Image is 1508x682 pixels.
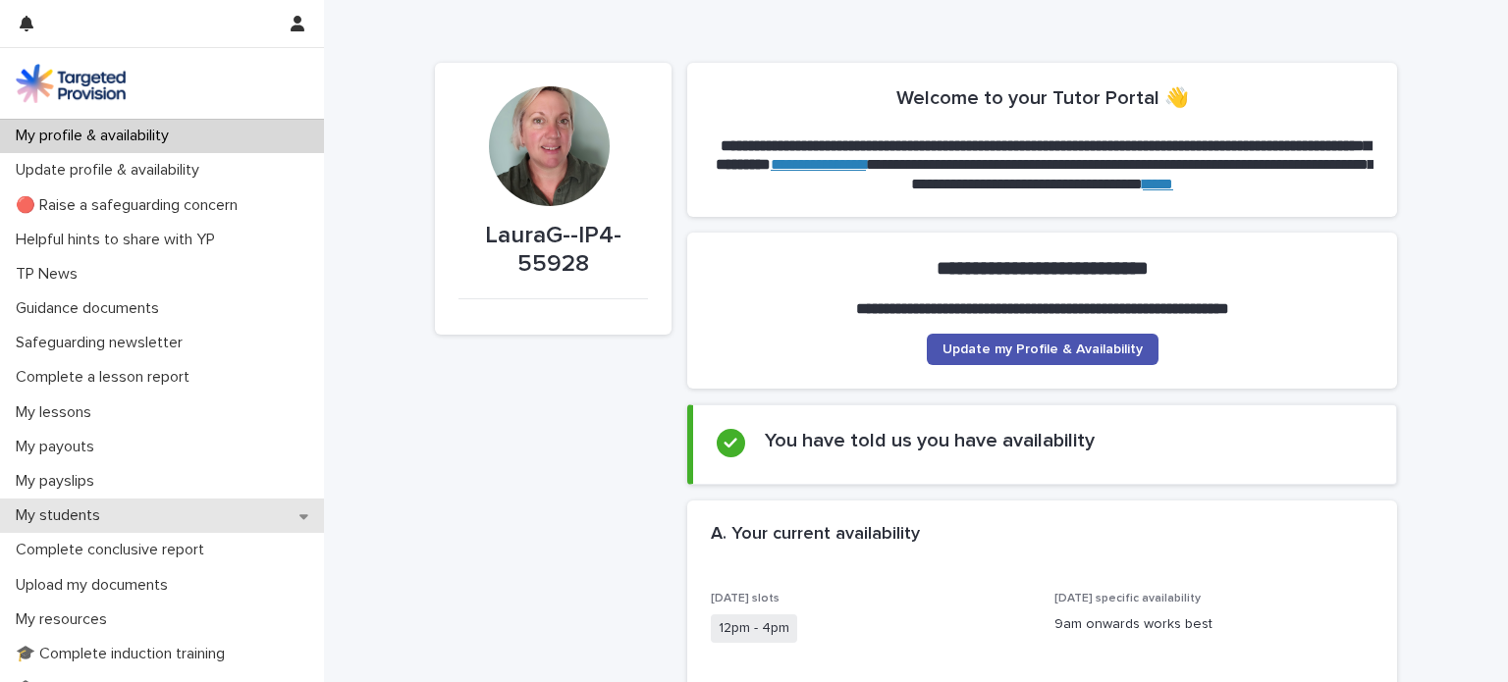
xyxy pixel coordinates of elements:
p: Update profile & availability [8,161,215,180]
p: My students [8,506,116,525]
span: Update my Profile & Availability [942,342,1143,356]
p: My payslips [8,472,110,491]
span: [DATE] specific availability [1054,593,1201,604]
p: Guidance documents [8,299,175,318]
p: LauraG--IP4-55928 [458,222,648,279]
p: My payouts [8,438,110,456]
p: 🔴 Raise a safeguarding concern [8,196,253,215]
a: Update my Profile & Availability [927,334,1158,365]
p: My profile & availability [8,127,185,145]
p: 9am onwards works best [1054,614,1374,635]
h2: You have told us you have availability [765,429,1095,452]
p: TP News [8,265,93,284]
p: Helpful hints to share with YP [8,231,231,249]
span: 12pm - 4pm [711,614,797,643]
p: My lessons [8,403,107,422]
p: 🎓 Complete induction training [8,645,241,663]
p: My resources [8,610,123,629]
img: M5nRWzHhSzIhMunXDL62 [16,64,126,103]
p: Complete conclusive report [8,541,220,559]
h2: Welcome to your Tutor Portal 👋 [896,86,1189,110]
p: Complete a lesson report [8,368,205,387]
h2: A. Your current availability [711,524,920,546]
span: [DATE] slots [711,593,780,604]
p: Safeguarding newsletter [8,334,198,352]
p: Upload my documents [8,576,184,595]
